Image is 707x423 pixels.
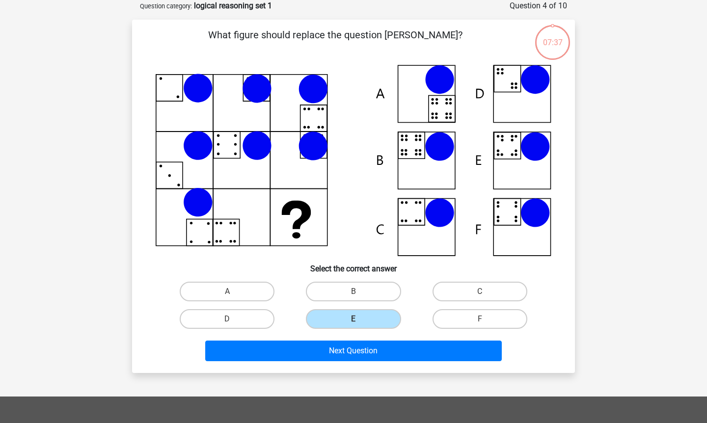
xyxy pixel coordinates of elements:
p: What figure should replace the question [PERSON_NAME]? [148,27,522,57]
div: 07:37 [534,24,571,49]
h6: Select the correct answer [148,256,559,273]
strong: logical reasoning set 1 [194,1,272,10]
label: A [180,282,274,301]
label: E [306,309,401,329]
label: F [433,309,527,329]
small: Question category: [140,2,192,10]
label: C [433,282,527,301]
label: B [306,282,401,301]
label: D [180,309,274,329]
button: Next Question [205,341,502,361]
